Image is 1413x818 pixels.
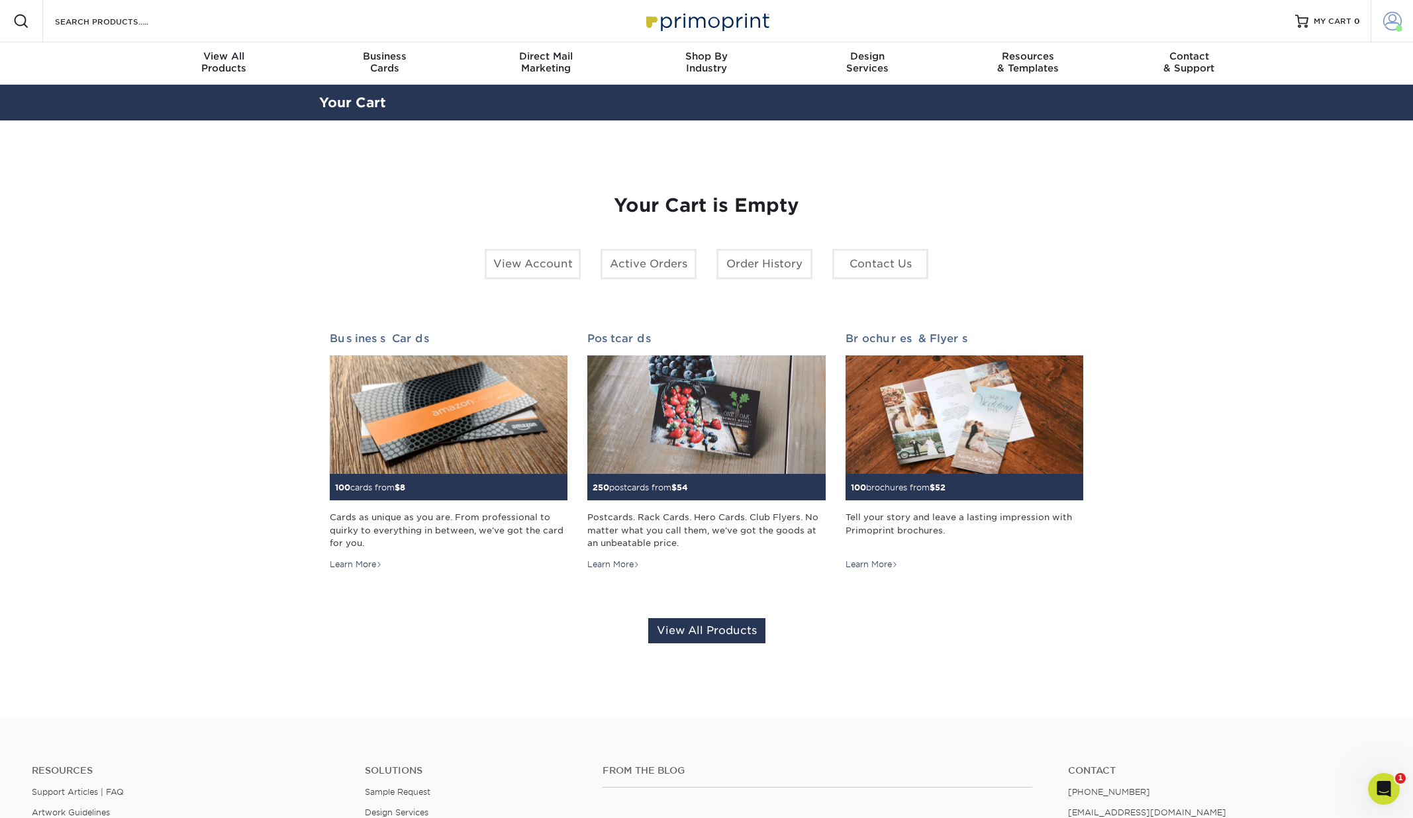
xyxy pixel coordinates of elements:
[832,249,928,279] a: Contact Us
[1395,773,1406,784] span: 1
[305,50,465,74] div: Cards
[648,618,765,643] a: View All Products
[930,482,935,492] span: $
[1354,17,1360,26] span: 0
[54,13,183,29] input: SEARCH PRODUCTS.....
[465,50,626,62] span: Direct Mail
[330,332,567,570] a: Business Cards 100cards from$8 Cards as unique as you are. From professional to quirky to everyth...
[948,42,1108,85] a: Resources& Templates
[671,482,677,492] span: $
[626,42,787,85] a: Shop ByIndustry
[626,50,787,62] span: Shop By
[851,482,946,492] small: brochures from
[330,355,567,475] img: Business Cards
[716,249,812,279] a: Order History
[335,482,350,492] span: 100
[144,50,305,62] span: View All
[677,482,688,492] span: 54
[32,765,345,776] h4: Resources
[1368,773,1400,805] iframe: Intercom live chat
[587,511,825,549] div: Postcards. Rack Cards. Hero Cards. Club Flyers. No matter what you call them, we've got the goods...
[305,42,465,85] a: BusinessCards
[626,50,787,74] div: Industry
[587,332,825,345] h2: Postcards
[846,332,1083,570] a: Brochures & Flyers 100brochures from$52 Tell your story and leave a lasting impression with Primo...
[948,50,1108,74] div: & Templates
[1068,787,1150,797] a: [PHONE_NUMBER]
[400,482,405,492] span: 8
[465,50,626,74] div: Marketing
[330,559,382,570] div: Learn More
[846,511,1083,549] div: Tell your story and leave a lasting impression with Primoprint brochures.
[1068,807,1226,817] a: [EMAIL_ADDRESS][DOMAIN_NAME]
[335,482,405,492] small: cards from
[1108,42,1269,85] a: Contact& Support
[587,355,825,475] img: Postcards
[593,482,609,492] span: 250
[330,332,567,345] h2: Business Cards
[587,332,825,570] a: Postcards 250postcards from$54 Postcards. Rack Cards. Hero Cards. Club Flyers. No matter what you...
[144,42,305,85] a: View AllProducts
[601,249,697,279] a: Active Orders
[787,42,948,85] a: DesignServices
[330,195,1083,217] h1: Your Cart is Empty
[603,765,1033,776] h4: From the Blog
[465,42,626,85] a: Direct MailMarketing
[1108,50,1269,74] div: & Support
[1068,765,1381,776] a: Contact
[144,50,305,74] div: Products
[587,559,640,570] div: Learn More
[1108,50,1269,62] span: Contact
[640,7,773,35] img: Primoprint
[846,559,898,570] div: Learn More
[1314,16,1351,27] span: MY CART
[787,50,948,74] div: Services
[846,355,1083,475] img: Brochures & Flyers
[935,482,946,492] span: 52
[319,95,386,111] a: Your Cart
[948,50,1108,62] span: Resources
[305,50,465,62] span: Business
[485,249,581,279] a: View Account
[365,765,583,776] h4: Solutions
[851,482,866,492] span: 100
[330,511,567,549] div: Cards as unique as you are. From professional to quirky to everything in between, we've got the c...
[395,482,400,492] span: $
[846,332,1083,345] h2: Brochures & Flyers
[593,482,688,492] small: postcards from
[787,50,948,62] span: Design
